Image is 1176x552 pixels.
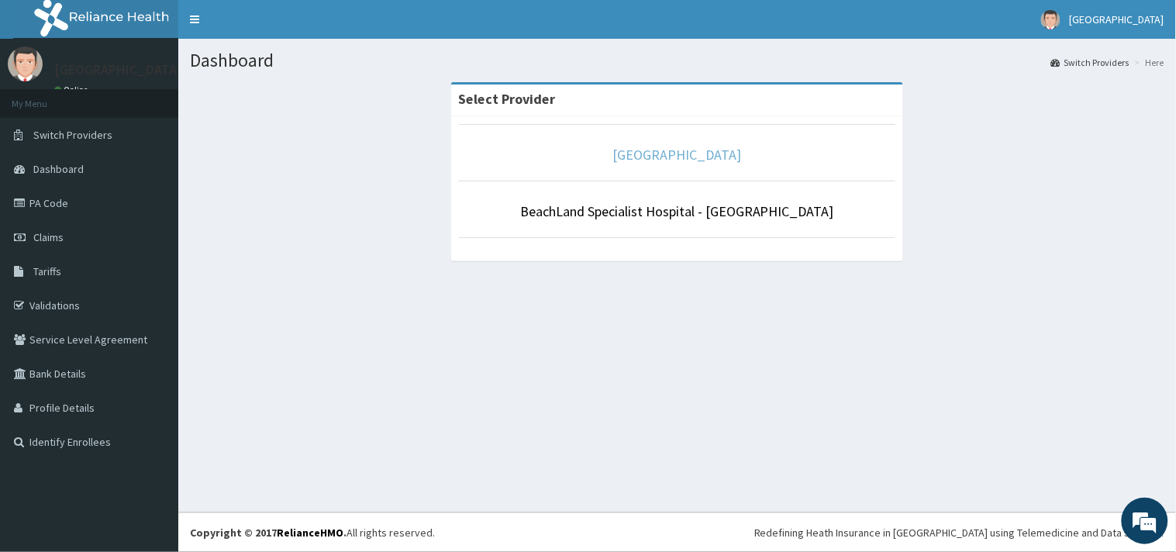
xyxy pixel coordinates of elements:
p: [GEOGRAPHIC_DATA] [54,63,182,77]
li: Here [1131,56,1164,69]
span: [GEOGRAPHIC_DATA] [1070,12,1164,26]
h1: Dashboard [190,50,1164,71]
span: Tariffs [33,264,61,278]
div: Redefining Heath Insurance in [GEOGRAPHIC_DATA] using Telemedicine and Data Science! [754,525,1164,540]
span: Claims [33,230,64,244]
a: Switch Providers [1051,56,1129,69]
a: BeachLand Specialist Hospital - [GEOGRAPHIC_DATA] [520,202,834,220]
a: [GEOGRAPHIC_DATA] [613,146,742,164]
strong: Select Provider [459,90,556,108]
span: Dashboard [33,162,84,176]
img: User Image [8,47,43,81]
img: User Image [1041,10,1060,29]
footer: All rights reserved. [178,512,1176,552]
strong: Copyright © 2017 . [190,526,347,540]
a: Online [54,85,91,95]
a: RelianceHMO [277,526,343,540]
span: Switch Providers [33,128,112,142]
